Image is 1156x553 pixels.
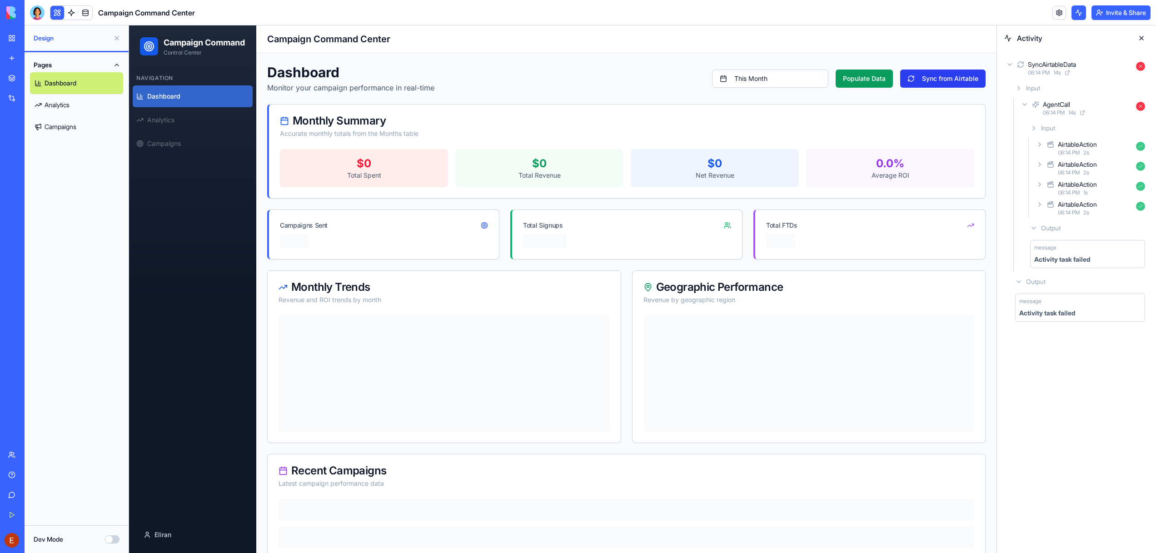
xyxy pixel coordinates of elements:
span: 06:14 PM [1058,149,1080,156]
span: Input [1026,84,1040,93]
div: $ 0 [334,131,487,145]
span: 06:14 PM [1058,209,1080,216]
img: logo [6,6,63,19]
div: Navigation [4,45,124,60]
div: Campaigns Sent [151,195,199,204]
p: Control Center [35,24,116,31]
div: Geographic Performance [514,256,846,267]
div: Revenue by geographic region [514,270,846,279]
span: Output [1026,277,1046,286]
span: Analytics [18,90,45,99]
div: Latest campaign performance data [149,453,845,463]
div: Monthly Summary [151,90,845,101]
button: This Month [583,44,699,62]
span: Eliran [25,505,42,514]
span: Output [1041,224,1061,233]
img: ACg8ocKFnJdMgNeqYT7_RCcLMN4YxrlIs1LBNMQb0qm9Kx_HdWhjfg=s96-c [5,533,19,548]
h2: Campaign Command Center [138,7,857,20]
button: Populate Data [707,44,764,62]
span: Input [1041,124,1055,133]
span: Design [34,34,110,43]
div: $ 0 [509,131,663,145]
a: Analytics [4,84,124,105]
div: Total Spent [158,145,312,154]
span: 1 s [1083,189,1088,196]
div: 0.0 % [684,131,838,145]
span: message [1034,244,1056,251]
span: 14 s [1068,109,1076,116]
label: Dev Mode [34,535,63,544]
div: Net Revenue [509,145,663,154]
div: $ 0 [158,131,312,145]
a: Analytics [30,94,123,116]
span: 2 s [1083,169,1089,176]
button: Sync from Airtable [771,44,857,62]
div: AirtableAction [1058,160,1097,169]
div: Total Revenue [334,145,487,154]
div: AirtableAction [1058,140,1097,149]
div: AgentCall [1043,100,1070,109]
button: Invite & Share [1091,5,1151,20]
button: Eliran [7,498,120,520]
div: Accurate monthly totals from the Months table [151,104,845,113]
button: Pages [30,58,123,72]
span: 2 s [1083,149,1089,156]
span: message [1019,298,1041,305]
span: Activity [1017,33,1129,44]
span: Campaign Command Center [98,7,195,18]
span: 06:14 PM [1043,109,1065,116]
span: 06:14 PM [1058,169,1080,176]
h1: Campaign Command [35,11,116,24]
span: 06:14 PM [1058,189,1080,196]
div: SyncAirtableData [1028,60,1076,69]
div: Total FTDs [637,195,668,204]
div: Activity task failed [1034,255,1090,264]
span: Dashboard [18,66,51,75]
div: Recent Campaigns [149,440,845,451]
a: Dashboard [4,60,124,82]
div: Revenue and ROI trends by month [149,270,481,279]
span: Campaigns [18,114,52,123]
div: Monthly Trends [149,256,481,267]
span: 06:14 PM [1028,69,1050,76]
span: 2 s [1083,209,1089,216]
div: AirtableAction [1058,180,1097,189]
p: Monitor your campaign performance in real-time [138,57,305,68]
a: Dashboard [30,72,123,94]
span: 14 s [1053,69,1061,76]
a: Campaigns [30,116,123,138]
div: Total Signups [394,195,433,204]
h1: Dashboard [138,39,305,55]
div: AirtableAction [1058,200,1097,209]
div: Activity task failed [1019,309,1075,318]
div: Average ROI [684,145,838,154]
a: Campaigns [4,107,124,129]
